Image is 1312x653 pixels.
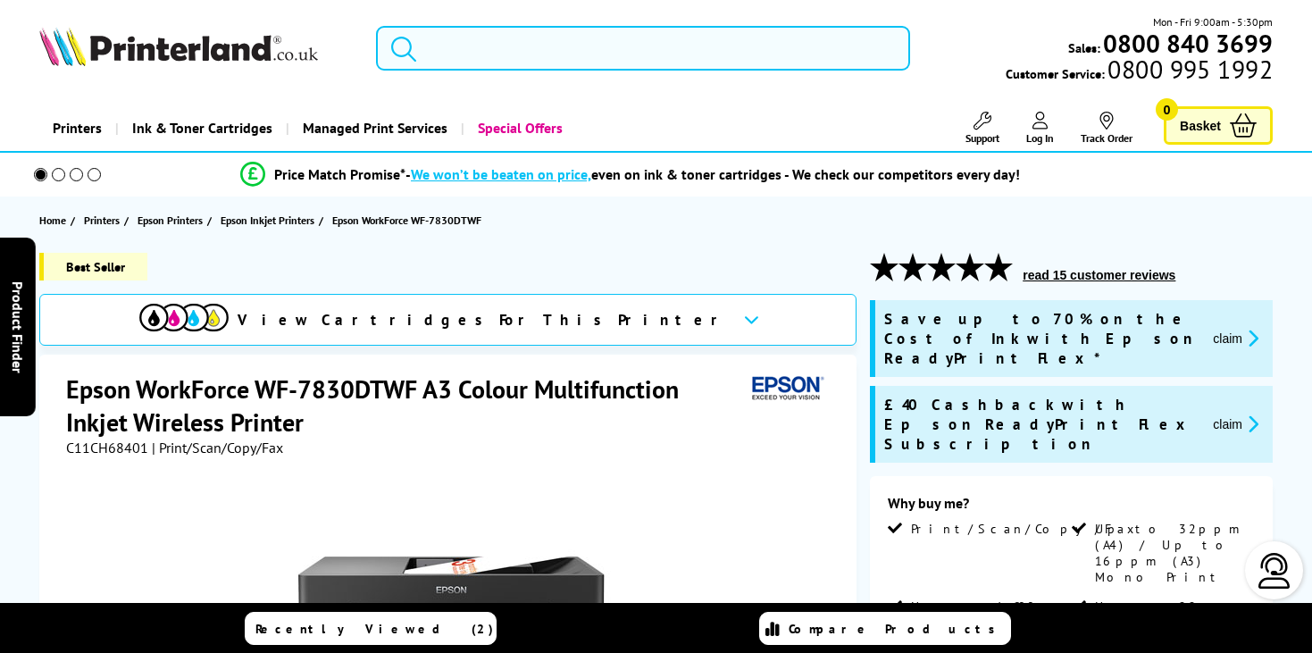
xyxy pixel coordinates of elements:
[39,253,147,280] span: Best Seller
[245,612,497,645] a: Recently Viewed (2)
[66,373,745,439] h1: Epson WorkForce WF-7830DTWF A3 Colour Multifunction Inkjet Wireless Printer
[221,211,319,230] a: Epson Inkjet Printers
[84,211,124,230] a: Printers
[911,521,1141,537] span: Print/Scan/Copy/Fax
[1105,61,1272,78] span: 0800 995 1992
[411,165,591,183] span: We won’t be beaten on price,
[1208,414,1264,434] button: promo-description
[138,211,203,230] span: Epson Printers
[139,304,229,331] img: cmyk-icon.svg
[789,621,1005,637] span: Compare Products
[1156,98,1178,121] span: 0
[461,105,576,151] a: Special Offers
[39,27,354,70] a: Printerland Logo
[1153,13,1273,30] span: Mon - Fri 9:00am - 5:30pm
[132,105,272,151] span: Ink & Toner Cartridges
[39,105,115,151] a: Printers
[1103,27,1273,60] b: 0800 840 3699
[115,105,286,151] a: Ink & Toner Cartridges
[9,159,1251,190] li: modal_Promise
[274,165,405,183] span: Price Match Promise*
[965,112,999,145] a: Support
[39,27,318,66] img: Printerland Logo
[1068,39,1100,56] span: Sales:
[1017,267,1181,283] button: read 15 customer reviews
[1006,61,1272,82] span: Customer Service:
[888,494,1255,521] div: Why buy me?
[1100,35,1273,52] a: 0800 840 3699
[1164,106,1273,145] a: Basket 0
[1180,113,1221,138] span: Basket
[255,621,494,637] span: Recently Viewed (2)
[138,211,207,230] a: Epson Printers
[1095,521,1251,585] span: Up to 32ppm (A4) / Up to 16ppm (A3) Mono Print
[152,439,283,456] span: | Print/Scan/Copy/Fax
[39,211,71,230] a: Home
[965,131,999,145] span: Support
[745,373,827,406] img: Epson
[884,395,1199,454] span: £40 Cashback with Epson ReadyPrint Flex Subscription
[9,280,27,373] span: Product Finder
[911,599,1067,647] span: Up to 4,800 x 2,400 dpi Print
[221,211,314,230] span: Epson Inkjet Printers
[39,211,66,230] span: Home
[332,213,481,227] span: Epson WorkForce WF-7830DTWF
[405,165,1020,183] div: - even on ink & toner cartridges - We check our competitors every day!
[884,309,1199,368] span: Save up to 70% on the Cost of Ink with Epson ReadyPrint Flex*
[1081,112,1132,145] a: Track Order
[1026,112,1054,145] a: Log In
[1208,328,1264,348] button: promo-description
[1026,131,1054,145] span: Log In
[84,211,120,230] span: Printers
[759,612,1011,645] a: Compare Products
[238,310,729,330] span: View Cartridges For This Printer
[1257,553,1292,589] img: user-headset-light.svg
[66,439,148,456] span: C11CH68401
[286,105,461,151] a: Managed Print Services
